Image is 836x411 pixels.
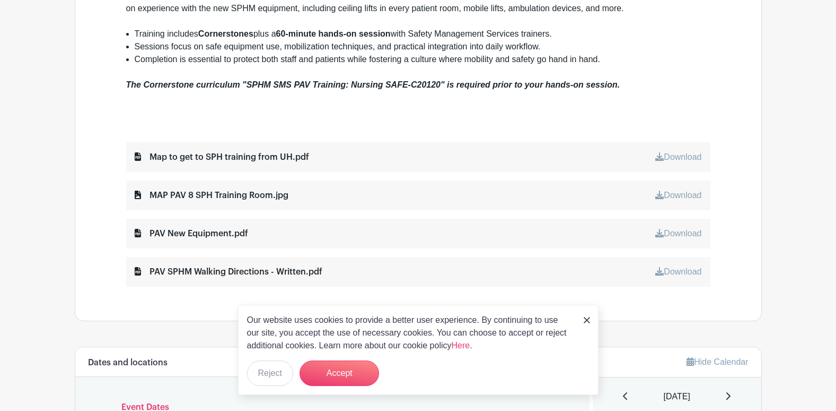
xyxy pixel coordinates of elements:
a: Here [452,341,470,350]
a: Download [655,152,701,161]
strong: 60-minute hands-on session [276,29,391,38]
img: close_button-5f87c8562297e5c2d7936805f587ecaba9071eb48480494691a3f1689db116b3.svg [584,317,590,323]
em: The Cornerstone curriculum "SPHM SMS PAV Training: Nursing SAFE-C20120" is required prior to your... [126,80,620,89]
p: Our website uses cookies to provide a better user experience. By continuing to use our site, you ... [247,314,573,352]
div: Map to get to SPH training from UH.pdf [135,151,309,164]
button: Accept [300,361,379,386]
a: Download [655,191,701,200]
a: Hide Calendar [687,357,748,366]
li: Completion is essential to protect both staff and patients while fostering a culture where mobili... [135,53,710,66]
li: Training includes plus a with Safety Management Services trainers. [135,28,710,40]
div: PAV New Equipment.pdf [135,227,248,240]
div: PAV SPHM Walking Directions - Written.pdf [135,266,322,278]
a: Download [655,267,701,276]
h6: Dates and locations [88,358,168,368]
li: Sessions focus on safe equipment use, mobilization techniques, and practical integration into dai... [135,40,710,53]
strong: Cornerstones [198,29,253,38]
div: MAP PAV 8 SPH Training Room.jpg [135,189,288,202]
a: Download [655,229,701,238]
span: [DATE] [664,390,690,403]
button: Reject [247,361,293,386]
